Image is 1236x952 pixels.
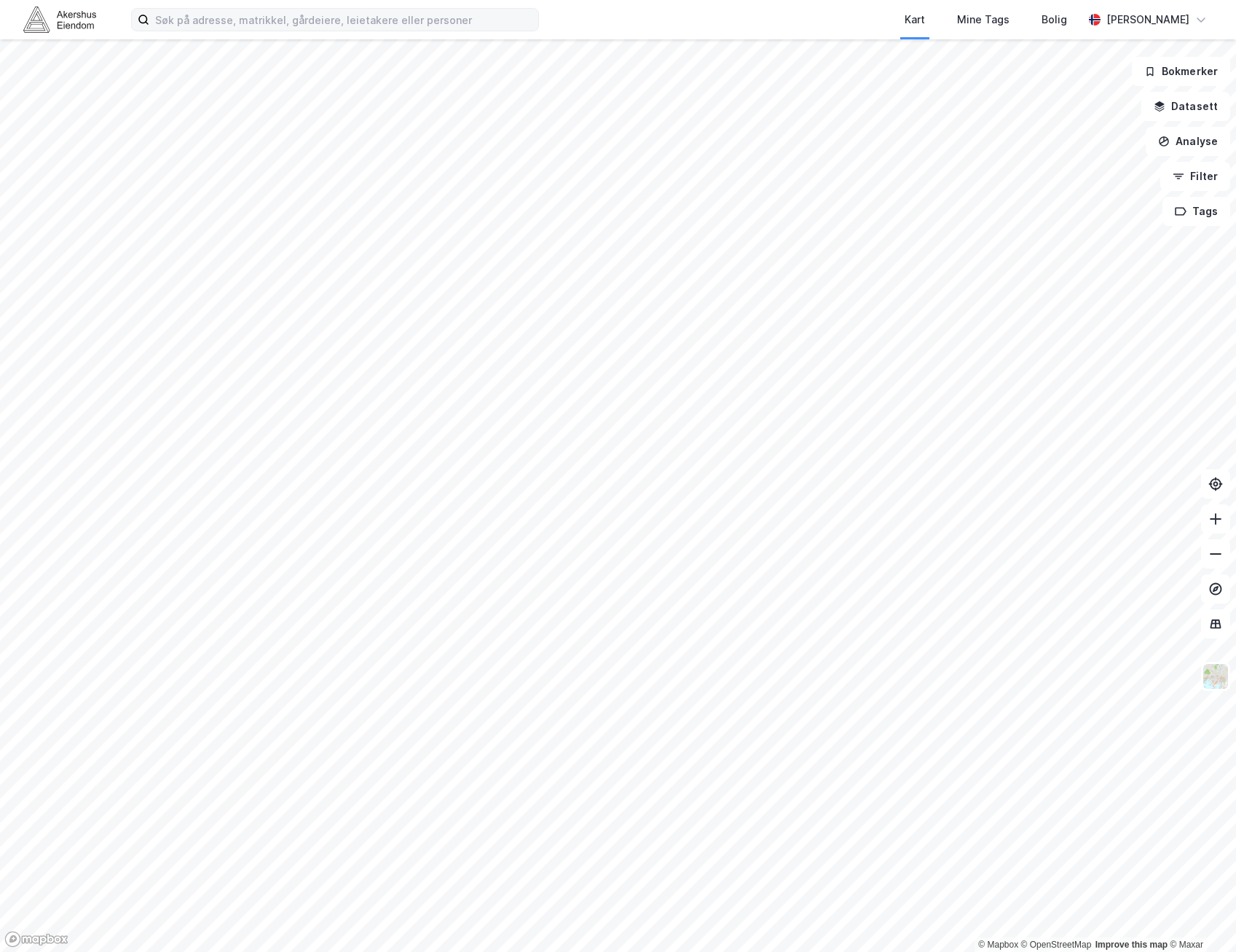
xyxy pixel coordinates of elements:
div: Mine Tags [957,11,1009,28]
div: Kart [905,11,925,28]
img: akershus-eiendom-logo.9091f326c980b4bce74ccdd9f866810c.svg [23,7,96,32]
input: Søk på adresse, matrikkel, gårdeiere, leietakere eller personer [149,9,538,31]
div: [PERSON_NAME] [1106,11,1189,28]
div: Bolig [1042,11,1067,28]
button: Bokmerker [1132,57,1230,86]
button: Tags [1162,197,1230,226]
img: Z [1202,663,1229,690]
iframe: Chat Widget [1163,882,1236,952]
button: Datasett [1141,92,1230,121]
button: Filter [1160,162,1230,191]
a: Improve this map [1095,940,1168,950]
button: Analyse [1146,127,1230,156]
a: OpenStreetMap [1021,940,1092,950]
a: Mapbox [978,940,1018,950]
a: Mapbox homepage [4,931,68,948]
div: Kontrollprogram for chat [1163,882,1236,952]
